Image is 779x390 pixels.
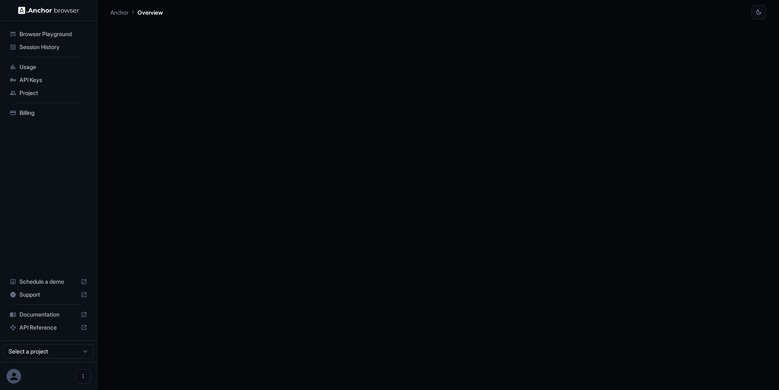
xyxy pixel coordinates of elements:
img: Anchor Logo [18,6,79,14]
span: Usage [19,63,87,71]
div: Project [6,86,90,99]
div: API Keys [6,73,90,86]
span: API Reference [19,323,77,332]
span: Support [19,291,77,299]
nav: breadcrumb [110,8,163,17]
div: Usage [6,60,90,73]
div: Session History [6,41,90,54]
div: Documentation [6,308,90,321]
p: Anchor [110,8,129,17]
span: Schedule a demo [19,278,77,286]
div: Browser Playground [6,28,90,41]
span: Browser Playground [19,30,87,38]
span: Project [19,89,87,97]
span: Session History [19,43,87,51]
div: Schedule a demo [6,275,90,288]
div: Support [6,288,90,301]
span: API Keys [19,76,87,84]
p: Overview [138,8,163,17]
button: Open menu [76,369,90,384]
span: Billing [19,109,87,117]
span: Documentation [19,310,77,319]
div: API Reference [6,321,90,334]
div: Billing [6,106,90,119]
